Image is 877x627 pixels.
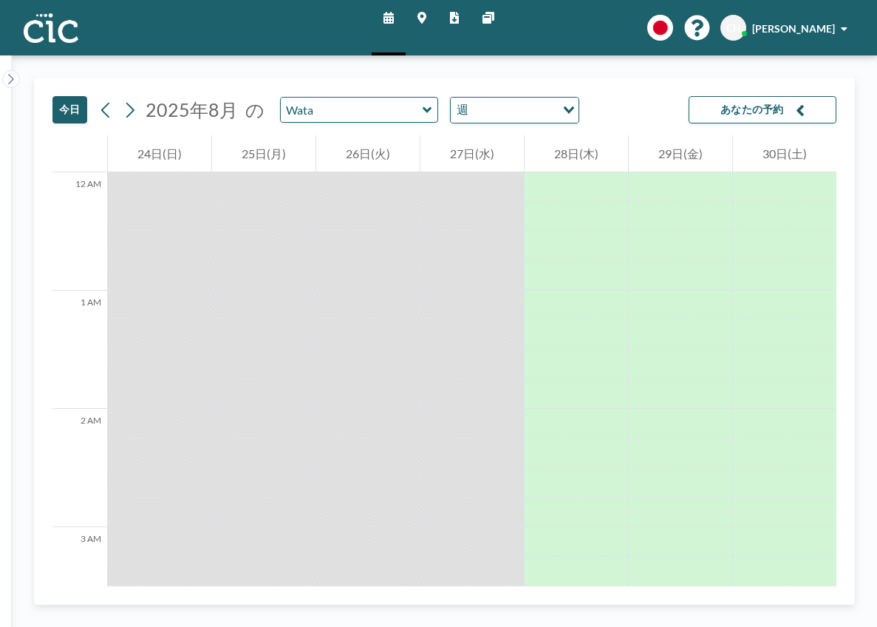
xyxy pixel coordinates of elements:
[316,135,420,172] div: 26日(火)
[281,98,423,122] input: Wata
[146,98,238,121] span: 2025年8月
[689,96,836,123] button: あなたの予約
[52,409,107,527] div: 2 AM
[733,135,836,172] div: 30日(土)
[24,13,78,43] img: organization-logo
[108,135,211,172] div: 24日(日)
[473,101,554,120] input: Search for option
[245,98,265,121] span: の
[629,135,732,172] div: 29日(金)
[52,172,107,291] div: 12 AM
[525,135,628,172] div: 28日(木)
[52,291,107,409] div: 1 AM
[451,98,579,123] div: Search for option
[726,21,741,35] span: CH
[752,22,835,35] span: [PERSON_NAME]
[212,135,315,172] div: 25日(月)
[420,135,524,172] div: 27日(水)
[454,101,471,120] span: 週
[52,96,87,123] button: 今日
